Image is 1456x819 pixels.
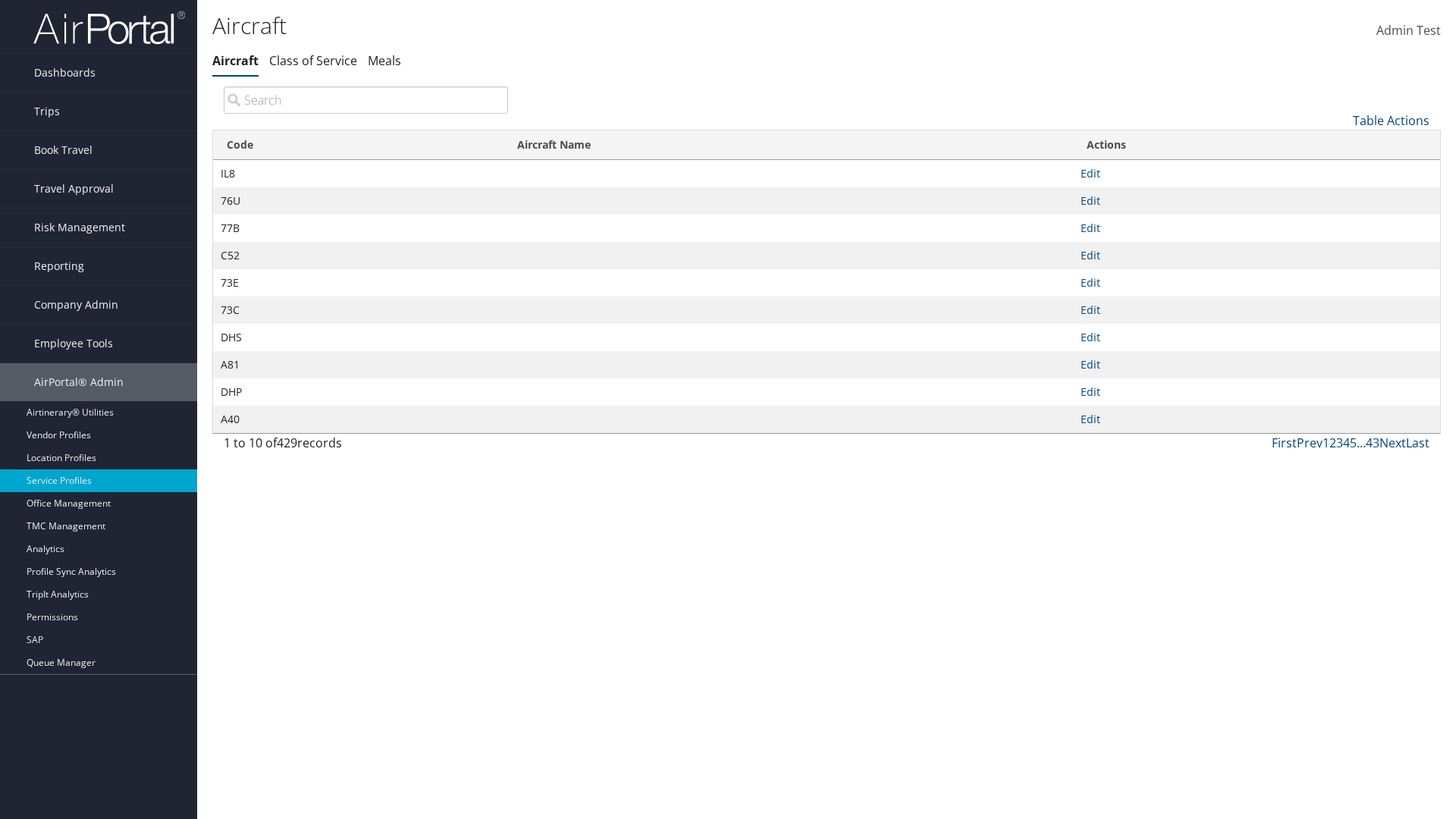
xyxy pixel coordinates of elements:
[213,215,504,242] td: 77B
[277,435,297,451] span: 429
[213,406,504,433] td: A40
[212,52,259,69] a: Aircraft
[1353,112,1429,129] a: Table Actions
[1081,330,1100,344] a: Edit
[1336,435,1343,451] a: 3
[1081,303,1100,317] a: Edit
[212,10,1031,42] h1: Aircraft
[34,209,125,246] span: Risk Management
[34,286,118,324] span: Company Admin
[1297,435,1323,451] a: Prev
[34,170,114,208] span: Travel Approval
[34,54,96,92] span: Dashboards
[213,297,504,324] td: 73C
[1379,435,1406,451] a: Next
[1323,435,1329,451] a: 1
[33,10,185,45] img: airportal-logo.png
[1081,412,1100,426] a: Edit
[1329,435,1336,451] a: 2
[34,131,93,169] span: Book Travel
[224,434,508,460] div: 1 to 10 of records
[213,269,504,297] td: 73E
[213,160,504,187] td: IL8
[34,363,124,401] span: AirPortal® Admin
[1081,221,1100,235] a: Edit
[213,324,504,351] td: DHS
[213,187,504,215] td: 76U
[1081,248,1100,262] a: Edit
[34,93,60,130] span: Trips
[213,378,504,406] td: DHP
[1350,435,1357,451] a: 5
[1357,435,1366,451] span: …
[1081,166,1100,180] a: Edit
[1376,22,1441,39] span: Admin Test
[1366,435,1379,451] a: 43
[34,247,84,285] span: Reporting
[213,351,504,378] td: A81
[1073,130,1440,160] th: Actions
[213,242,504,269] td: C52
[1272,435,1297,451] a: First
[1376,8,1441,55] a: Admin Test
[504,130,1073,160] th: Aircraft Name: activate to sort column descending
[224,86,508,114] input: Search
[213,130,504,160] th: Code: activate to sort column ascending
[269,52,357,69] a: Class of Service
[1081,384,1100,399] a: Edit
[1406,435,1429,451] a: Last
[1343,435,1350,451] a: 4
[1081,275,1100,290] a: Edit
[368,52,401,69] a: Meals
[1081,357,1100,372] a: Edit
[1081,193,1100,208] a: Edit
[34,325,113,362] span: Employee Tools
